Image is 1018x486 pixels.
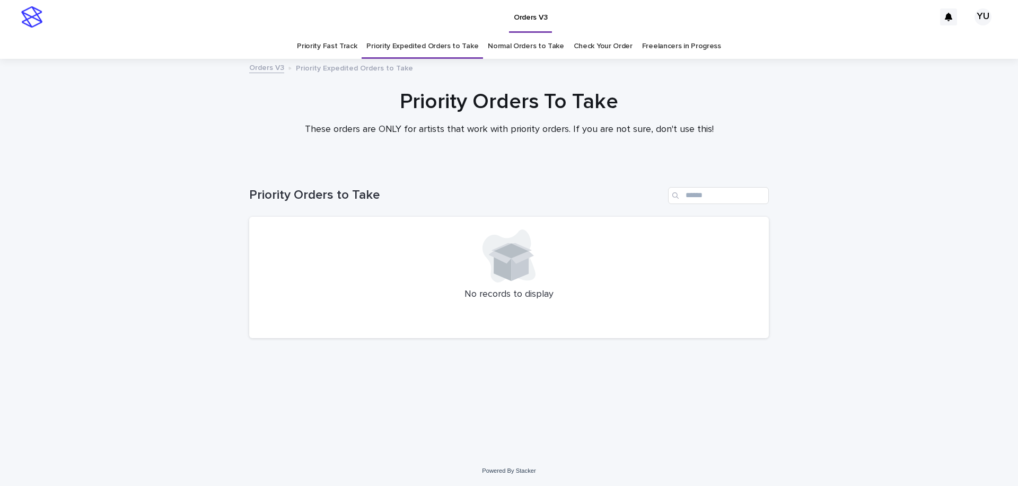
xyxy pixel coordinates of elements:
a: Priority Expedited Orders to Take [366,34,478,59]
a: Priority Fast Track [297,34,357,59]
a: Orders V3 [249,61,284,73]
a: Freelancers in Progress [642,34,721,59]
input: Search [668,187,769,204]
div: YU [975,8,991,25]
p: These orders are ONLY for artists that work with priority orders. If you are not sure, don't use ... [297,124,721,136]
a: Powered By Stacker [482,467,536,474]
p: No records to display [262,289,756,301]
img: stacker-logo-s-only.png [21,6,42,28]
a: Normal Orders to Take [488,34,564,59]
p: Priority Expedited Orders to Take [296,61,413,73]
h1: Priority Orders To Take [249,89,769,114]
h1: Priority Orders to Take [249,188,664,203]
a: Check Your Order [574,34,633,59]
